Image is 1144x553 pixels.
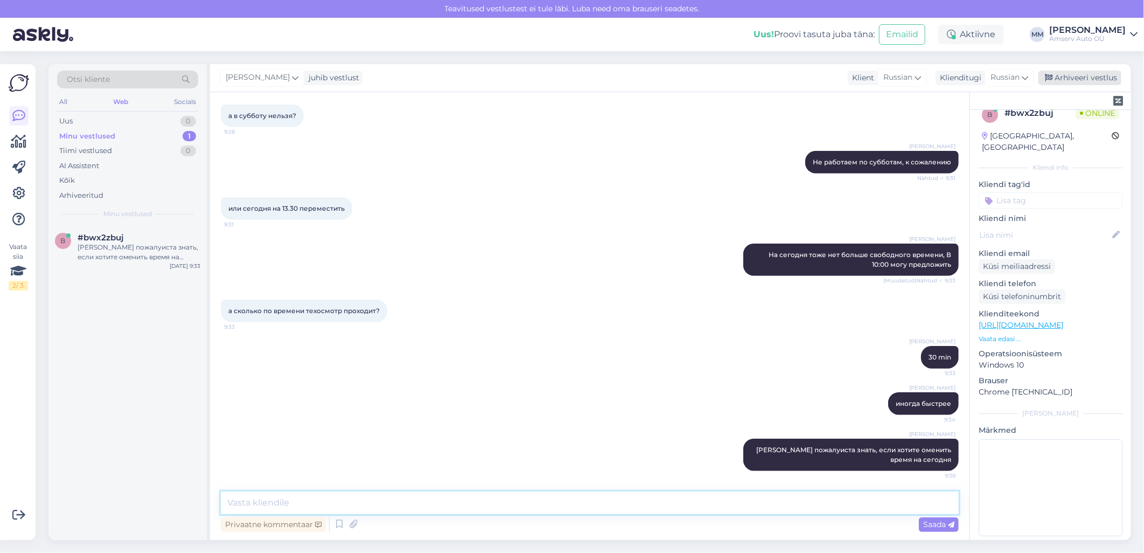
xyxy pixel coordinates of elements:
span: 9:31 [224,220,264,229]
span: Russian [990,72,1020,84]
span: 30 min [929,353,951,361]
div: Klienditugi [936,72,981,84]
b: Uus! [754,29,774,39]
div: MM [1030,27,1045,42]
span: [PERSON_NAME] [909,142,955,150]
div: Kõik [59,175,75,186]
span: Saada [923,520,954,529]
div: # bwx2zbuj [1005,107,1076,120]
div: [PERSON_NAME] [979,409,1122,418]
img: zendesk [1113,96,1123,106]
div: [PERSON_NAME] [1049,26,1126,34]
div: 2 / 3 [9,281,28,291]
span: #bwx2zbuj [78,233,123,243]
div: Arhiveeritud [59,190,103,201]
img: Askly Logo [9,73,29,93]
div: 1 [183,131,196,142]
div: Minu vestlused [59,131,115,142]
div: Klient [848,72,874,84]
p: Kliendi email [979,248,1122,259]
div: Web [111,95,130,109]
p: Vaata edasi ... [979,334,1122,344]
div: Arhiveeri vestlus [1038,71,1121,85]
div: 0 [180,116,196,127]
div: Uus [59,116,73,127]
span: или сегодня на 13.30 переместить [228,204,345,212]
span: b [988,110,993,119]
p: Brauser [979,375,1122,386]
span: (Muudetud) Nähtud ✓ 9:33 [883,276,955,285]
div: [PERSON_NAME] пожалуиста знать, если хотите оменить время на сегодня [78,243,200,262]
span: [PERSON_NAME] [226,72,290,84]
div: Amserv Auto OÜ [1049,34,1126,43]
button: Emailid [879,24,925,45]
span: Online [1076,107,1119,119]
div: Küsi telefoninumbrit [979,289,1065,304]
span: а в субботу нельзя? [228,112,296,120]
div: Socials [172,95,198,109]
p: Kliendi nimi [979,213,1122,224]
p: Windows 10 [979,360,1122,371]
span: Otsi kliente [67,74,110,85]
div: Vaata siia [9,242,28,291]
p: Kliendi telefon [979,278,1122,289]
div: Privaatne kommentaar [221,517,326,532]
p: Kliendi tag'id [979,179,1122,190]
div: AI Assistent [59,161,99,171]
span: иногда быстрее [896,399,951,407]
span: 9:38 [915,472,955,480]
span: Nähtud ✓ 9:31 [915,174,955,182]
div: All [57,95,69,109]
div: Proovi tasuta juba täna: [754,28,875,41]
div: Kliendi info [979,163,1122,172]
div: juhib vestlust [304,72,359,84]
span: Не работаем по субботам, к сожалению [813,158,951,166]
p: Klienditeekond [979,308,1122,320]
span: а сколько по времени техосмотр проходит? [228,307,380,315]
span: Russian [883,72,912,84]
a: [PERSON_NAME]Amserv Auto OÜ [1049,26,1138,43]
span: [PERSON_NAME] пожалуиста знать, если хотите оменить время на сегодня [756,446,953,464]
span: 9:33 [224,323,264,331]
p: Märkmed [979,425,1122,436]
span: 9:28 [224,128,264,136]
div: Tiimi vestlused [59,146,112,156]
span: 9:33 [915,369,955,377]
span: [PERSON_NAME] [909,337,955,345]
span: b [61,237,66,245]
div: Küsi meiliaadressi [979,259,1055,274]
input: Lisa nimi [979,229,1110,241]
span: [PERSON_NAME] [909,235,955,243]
span: [PERSON_NAME] [909,430,955,438]
p: Chrome [TECHNICAL_ID] [979,386,1122,398]
p: Operatsioonisüsteem [979,348,1122,360]
span: Minu vestlused [103,209,152,219]
div: [GEOGRAPHIC_DATA], [GEOGRAPHIC_DATA] [982,130,1112,153]
div: Aktiivne [938,25,1004,44]
span: На сегодня тоже нет больше свободного времени, В 10:00 могу предложить [769,251,953,268]
div: 0 [180,146,196,156]
input: Lisa tag [979,192,1122,209]
span: 9:34 [915,416,955,424]
a: [URL][DOMAIN_NAME] [979,320,1063,330]
span: [PERSON_NAME] [909,384,955,392]
div: [DATE] 9:33 [170,262,200,270]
